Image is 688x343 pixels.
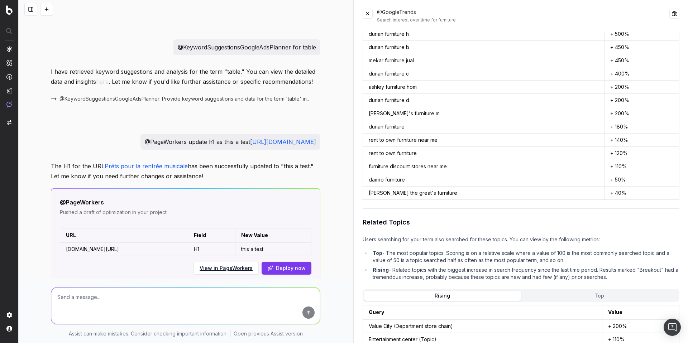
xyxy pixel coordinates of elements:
[188,228,235,242] th: Field
[371,266,679,281] li: - Related topics with the biggest increase in search frequency since the last time period. Result...
[363,28,604,41] td: durian furniture h
[363,81,604,94] td: ashley furniture hom
[604,67,679,81] td: + 400%
[235,242,311,256] td: this a test
[59,95,312,102] span: @KeywordSuggestionsGoogleAdsPlanner: Provide keyword suggestions and data for the term 'table' in FR
[604,94,679,107] td: + 200%
[178,42,316,52] p: @KeywordSuggestionsGoogleAdsPlanner for table
[377,17,670,23] div: Search interest over time for furniture
[604,28,679,41] td: + 500%
[7,120,11,125] img: Switch project
[363,134,604,147] td: rent to own furniture near me
[363,107,604,120] td: [PERSON_NAME]'s furniture m
[262,262,311,275] button: Deploy now
[51,161,320,181] p: The H1 for the URL has been successfully updated to "this a test." Let me know if you need furthe...
[604,54,679,67] td: + 450%
[6,46,12,52] img: Analytics
[604,173,679,187] td: + 50%
[602,319,679,333] td: + 200%
[521,291,678,301] button: Top
[371,250,679,264] li: - The most popular topics. Scoring is on a relative scale where a value of 100 is the most common...
[250,138,316,145] a: [URL][DOMAIN_NAME]
[363,173,604,187] td: damro furniture
[60,242,188,256] td: [DOMAIN_NAME][URL]
[604,107,679,120] td: + 200%
[363,94,604,107] td: durian furniture d
[105,163,188,170] a: Prêts pour la rentrée musicale
[193,262,259,275] button: View in PageWorkers
[363,160,604,173] td: furniture discount stores near me
[188,242,235,256] td: H1
[604,147,679,160] td: + 120%
[604,41,679,54] td: + 450%
[234,330,303,337] a: Open previous Assist version
[6,5,13,15] img: Botify logo
[363,41,604,54] td: durian furniture b
[200,265,253,272] a: View in PageWorkers
[6,60,12,66] img: Intelligence
[96,77,109,87] button: here
[69,330,228,337] p: Assist can make mistakes. Consider checking important information.
[602,305,679,319] th: Value
[604,120,679,134] td: + 180%
[373,267,389,273] b: Rising
[145,137,316,147] p: @PageWorkers update h1 as this a test
[6,74,12,80] img: Activation
[51,95,320,102] button: @KeywordSuggestionsGoogleAdsPlanner: Provide keyword suggestions and data for the term 'table' in FR
[60,197,311,207] div: @PageWorkers
[373,250,382,256] b: Top
[604,81,679,94] td: + 200%
[363,147,604,160] td: rent to own furniture
[604,160,679,173] td: + 110%
[664,319,681,336] div: Open Intercom Messenger
[60,209,311,216] p: Pushed a draft of optimization in your project
[363,187,604,200] td: [PERSON_NAME] the great's furniture
[363,54,604,67] td: mekar furniture jual
[6,326,12,332] img: My account
[363,120,604,134] td: durian furniture
[604,134,679,147] td: + 140%
[377,9,670,23] div: @GoogleTrends
[363,305,602,319] th: Query
[6,312,12,318] img: Setting
[235,228,311,242] th: New Value
[363,319,602,333] td: Value City (Department store chain)
[363,67,604,81] td: durian furniture c
[6,88,12,93] img: Studio
[51,67,320,87] p: I have retrieved keyword suggestions and analysis for the term "table." You can view the detailed...
[604,187,679,200] td: + 40%
[6,101,12,107] img: Assist
[363,217,680,227] h2: Related Topics
[364,291,521,301] button: Rising
[363,236,680,243] p: Users searching for your term also searched for these topics. You can view by the following metrics:
[60,228,188,242] th: URL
